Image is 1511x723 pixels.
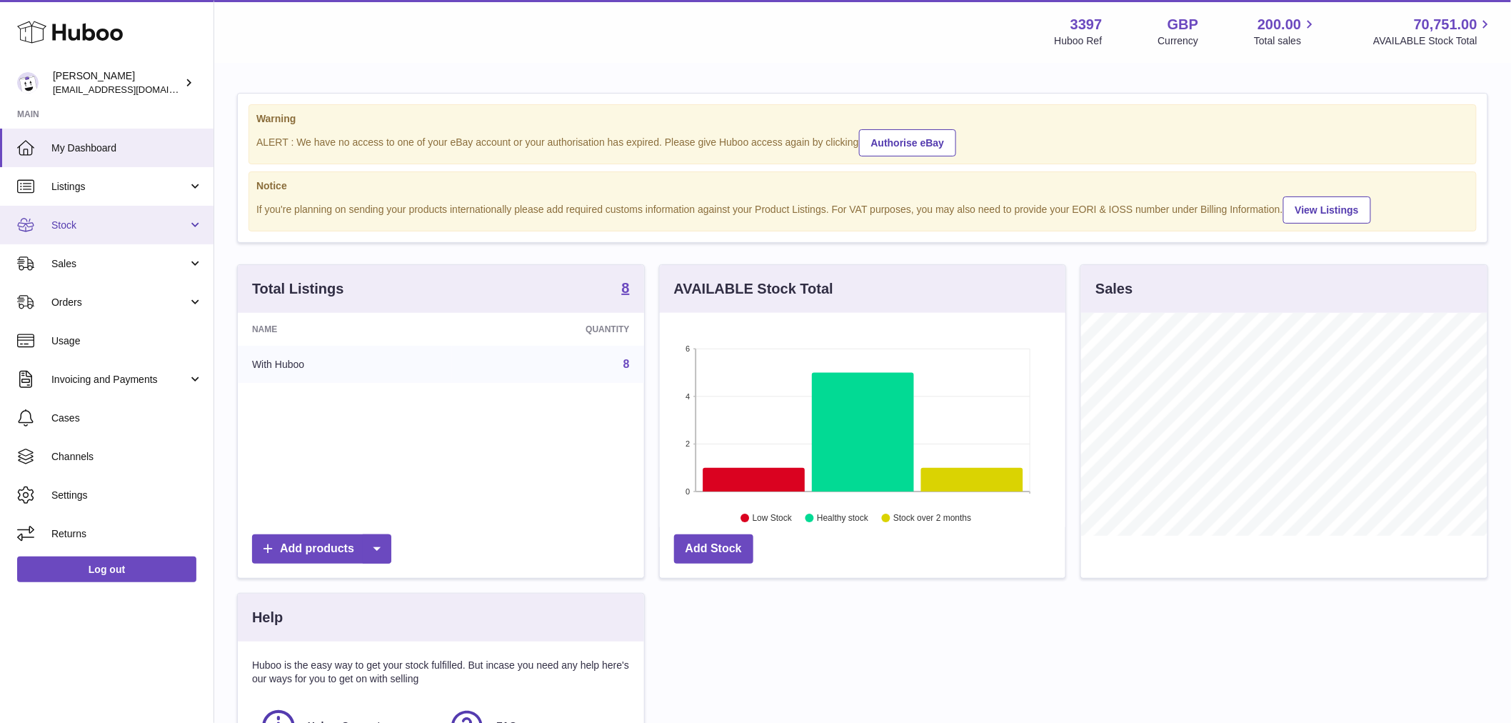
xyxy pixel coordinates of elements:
[256,179,1469,193] strong: Notice
[623,358,630,370] a: 8
[51,141,203,155] span: My Dashboard
[51,180,188,194] span: Listings
[622,281,630,295] strong: 8
[1168,15,1198,34] strong: GBP
[452,313,644,346] th: Quantity
[1283,196,1371,224] a: View Listings
[686,440,690,449] text: 2
[17,72,39,94] img: sales@canchema.com
[256,127,1469,156] div: ALERT : We have no access to one of your eBay account or your authorisation has expired. Please g...
[252,279,344,299] h3: Total Listings
[53,84,210,95] span: [EMAIL_ADDRESS][DOMAIN_NAME]
[51,489,203,502] span: Settings
[1414,15,1477,34] span: 70,751.00
[686,392,690,401] text: 4
[1254,15,1317,48] a: 200.00 Total sales
[674,534,753,564] a: Add Stock
[1373,15,1494,48] a: 70,751.00 AVAILABLE Stock Total
[256,112,1469,126] strong: Warning
[674,279,833,299] h3: AVAILABLE Stock Total
[1095,279,1133,299] h3: Sales
[622,281,630,298] a: 8
[686,344,690,353] text: 6
[51,257,188,271] span: Sales
[53,69,181,96] div: [PERSON_NAME]
[1055,34,1103,48] div: Huboo Ref
[256,194,1469,224] div: If you're planning on sending your products internationally please add required customs informati...
[817,514,869,524] text: Healthy stock
[1070,15,1103,34] strong: 3397
[51,527,203,541] span: Returns
[51,219,188,232] span: Stock
[252,608,283,627] h3: Help
[51,334,203,348] span: Usage
[859,129,957,156] a: Authorise eBay
[1254,34,1317,48] span: Total sales
[893,514,971,524] text: Stock over 2 months
[1258,15,1301,34] span: 200.00
[238,313,452,346] th: Name
[252,534,391,564] a: Add products
[1373,34,1494,48] span: AVAILABLE Stock Total
[51,296,188,309] span: Orders
[51,412,203,425] span: Cases
[252,659,630,686] p: Huboo is the easy way to get your stock fulfilled. But incase you need any help here's our ways f...
[51,450,203,464] span: Channels
[17,557,196,582] a: Log out
[238,346,452,383] td: With Huboo
[51,373,188,387] span: Invoicing and Payments
[753,514,793,524] text: Low Stock
[686,487,690,496] text: 0
[1158,34,1199,48] div: Currency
